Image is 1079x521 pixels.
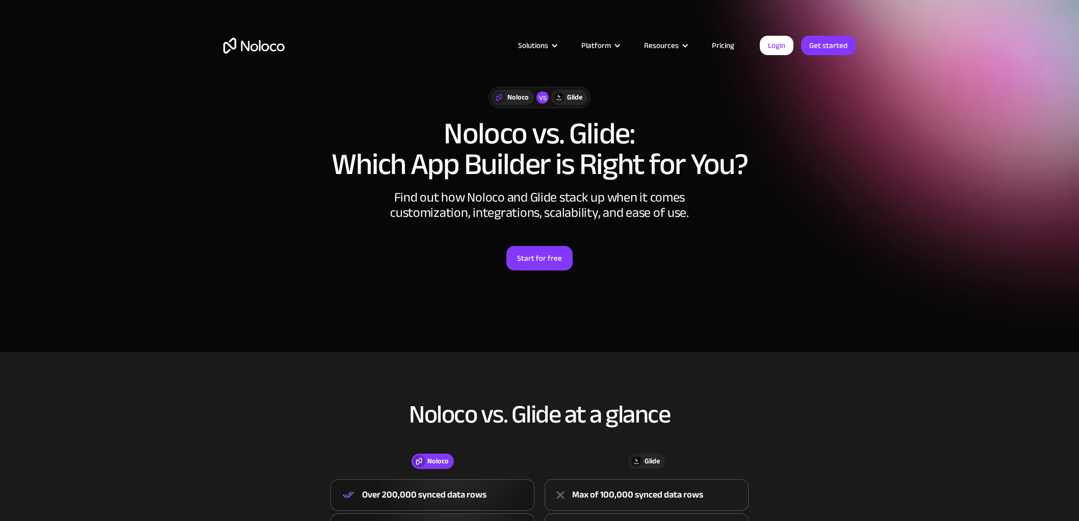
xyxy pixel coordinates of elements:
a: Pricing [699,39,747,52]
div: Solutions [505,39,569,52]
div: Find out how Noloco and Glide stack up when it comes customization, integrations, scalability, an... [387,190,692,220]
a: Get started [801,36,856,55]
div: Max of 100,000 synced data rows [572,487,703,503]
div: Glide [645,456,660,467]
a: Start for free [506,246,573,270]
h1: Noloco vs. Glide: Which App Builder is Right for You? [223,118,856,180]
div: Platform [569,39,631,52]
h2: Noloco vs. Glide at a glance [223,401,856,428]
a: home [223,38,285,54]
div: Over 200,000 synced data rows [362,487,486,503]
div: Resources [631,39,699,52]
div: Glide [567,92,582,103]
div: Platform [581,39,611,52]
div: Noloco [507,92,529,103]
div: Solutions [518,39,548,52]
div: vs [536,91,549,104]
div: Resources [644,39,679,52]
a: Login [760,36,793,55]
div: Noloco [427,456,449,467]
